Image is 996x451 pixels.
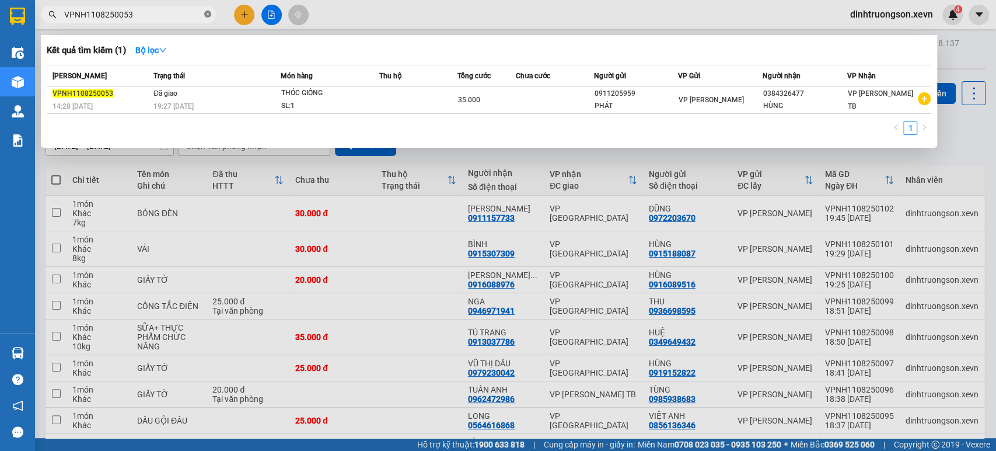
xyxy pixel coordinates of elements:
[893,124,900,131] span: left
[12,374,23,385] span: question-circle
[10,8,25,25] img: logo-vxr
[53,72,107,80] span: [PERSON_NAME]
[763,72,801,80] span: Người nhận
[159,46,167,54] span: down
[12,426,23,438] span: message
[847,72,876,80] span: VP Nhận
[921,124,928,131] span: right
[204,11,211,18] span: close-circle
[281,72,313,80] span: Món hàng
[64,8,202,21] input: Tìm tên, số ĐT hoặc mã đơn
[457,72,491,80] span: Tổng cước
[281,87,369,100] div: THÓC GIỐNG
[679,96,744,104] span: VP [PERSON_NAME]
[918,92,931,105] span: plus-circle
[903,121,917,135] li: 1
[678,72,700,80] span: VP Gửi
[379,72,401,80] span: Thu hộ
[848,89,913,110] span: VP [PERSON_NAME] TB
[917,121,931,135] button: right
[458,96,480,104] span: 35.000
[594,88,677,100] div: 0911205959
[153,102,194,110] span: 19:27 [DATE]
[12,76,24,88] img: warehouse-icon
[53,102,93,110] span: 14:28 [DATE]
[12,105,24,117] img: warehouse-icon
[594,100,677,112] div: PHÁT
[126,41,176,60] button: Bộ lọcdown
[47,44,126,57] h3: Kết quả tìm kiếm ( 1 )
[763,88,847,100] div: 0384326477
[917,121,931,135] li: Next Page
[516,72,550,80] span: Chưa cước
[53,89,113,98] span: VPNH1108250053
[204,9,211,20] span: close-circle
[12,400,23,411] span: notification
[153,72,185,80] span: Trạng thái
[889,121,903,135] li: Previous Page
[135,46,167,55] strong: Bộ lọc
[48,11,57,19] span: search
[281,100,369,113] div: SL: 1
[12,47,24,59] img: warehouse-icon
[153,89,177,98] span: Đã giao
[763,100,847,112] div: HÙNG
[12,347,24,359] img: warehouse-icon
[12,134,24,147] img: solution-icon
[889,121,903,135] button: left
[593,72,625,80] span: Người gửi
[904,122,917,134] a: 1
